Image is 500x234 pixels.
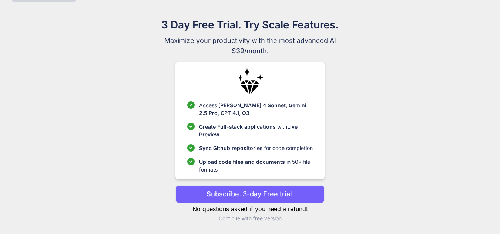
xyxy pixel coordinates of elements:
[199,123,277,130] span: Create Full-stack applications
[207,189,294,199] p: Subscribe. 3-day Free trial.
[199,158,313,173] p: in 50+ file formats
[126,46,375,56] span: $39/month.
[126,35,375,46] span: Maximize your productivity with the most advanced AI
[199,145,263,151] span: Sync Github repositories
[199,102,306,116] span: [PERSON_NAME] 4 Sonnet, Gemini 2.5 Pro, GPT 4.1, O3
[199,159,285,165] span: Upload code files and documents
[175,215,325,222] p: Continue with free version
[175,204,325,213] p: No questions asked if you need a refund!
[175,185,325,203] button: Subscribe. 3-day Free trial.
[187,101,195,109] img: checklist
[187,158,195,165] img: checklist
[199,144,313,152] p: for code completion
[199,123,313,138] p: with
[187,144,195,152] img: checklist
[199,101,313,117] p: Access
[187,123,195,130] img: checklist
[126,17,375,33] h1: 3 Day Free Trial. Try Scale Features.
